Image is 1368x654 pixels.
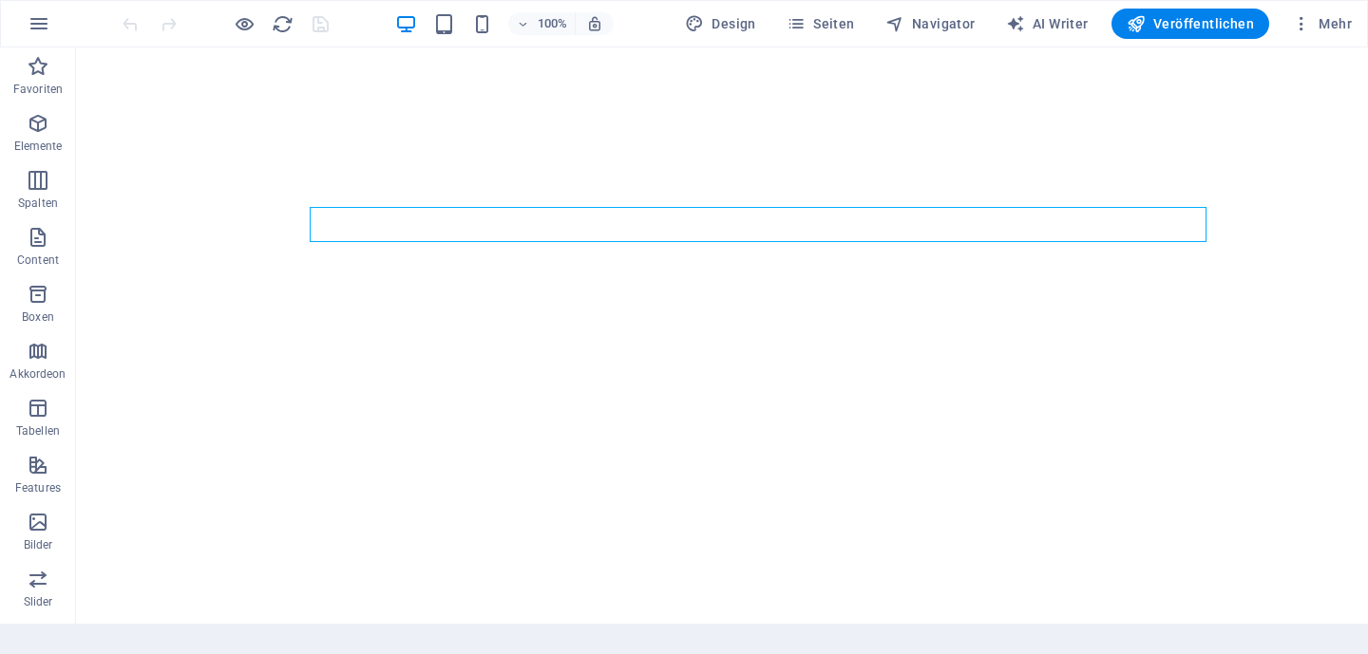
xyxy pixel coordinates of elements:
[1284,9,1359,39] button: Mehr
[787,14,855,33] span: Seiten
[1006,14,1089,33] span: AI Writer
[885,14,976,33] span: Navigator
[15,480,61,495] p: Features
[271,12,294,35] button: reload
[24,594,53,609] p: Slider
[878,9,983,39] button: Navigator
[14,139,63,154] p: Elemente
[18,196,58,211] p: Spalten
[13,82,63,97] p: Favoriten
[272,13,294,35] i: Seite neu laden
[779,9,863,39] button: Seiten
[17,252,59,268] p: Content
[16,423,60,439] p: Tabellen
[537,12,567,35] h6: 100%
[685,14,756,33] span: Design
[1127,14,1254,33] span: Veröffentlichen
[677,9,764,39] button: Design
[9,366,66,382] p: Akkordeon
[22,309,54,325] p: Boxen
[233,12,256,35] button: Klicke hier, um den Vorschau-Modus zu verlassen
[1292,14,1352,33] span: Mehr
[24,537,53,552] p: Bilder
[1111,9,1269,39] button: Veröffentlichen
[586,15,603,32] i: Bei Größenänderung Zoomstufe automatisch an das gewählte Gerät anpassen.
[508,12,576,35] button: 100%
[998,9,1096,39] button: AI Writer
[677,9,764,39] div: Design (Strg+Alt+Y)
